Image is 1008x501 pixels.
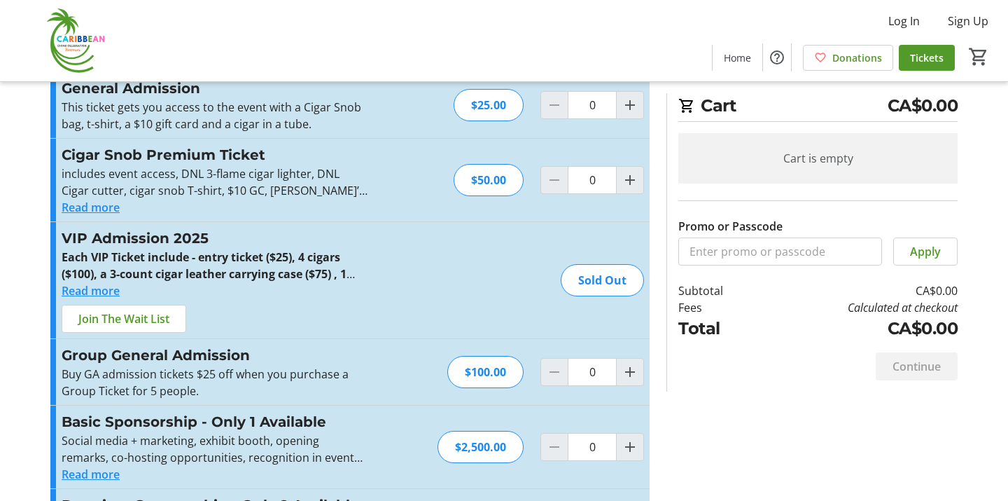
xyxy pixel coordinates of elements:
h2: Cart [678,93,958,122]
input: Enter promo or passcode [678,238,882,266]
div: $100.00 [447,356,524,388]
a: Tickets [899,45,955,71]
input: General Admission Quantity [568,91,617,119]
span: Donations [832,50,882,65]
span: Sign Up [948,13,988,29]
div: Cart is empty [678,133,958,184]
button: Read more [62,282,120,299]
div: $50.00 [454,164,524,196]
h3: Basic Sponsorship - Only 1 Available [62,411,367,432]
div: $2,500.00 [437,431,524,463]
button: Join The Wait List [62,305,186,333]
button: Apply [893,238,958,266]
p: Buy GA admission tickets $25 off when you purchase a Group Ticket for 5 people. [62,366,367,399]
button: Sign Up [937,10,1000,32]
button: Log In [877,10,931,32]
button: Help [763,43,791,71]
td: Calculated at checkout [759,299,958,316]
td: Fees [678,299,759,316]
a: Home [713,45,762,71]
strong: Each VIP Ticket include - entry ticket ($25), 4 cigars ($100), a 3-count cigar leather carrying c... [62,249,367,332]
button: Read more [62,466,120,483]
p: This ticket gets you access to the event with a Cigar Snob bag, t-shirt, a $10 gift card and a ci... [62,99,367,132]
input: Basic Sponsorship - Only 1 Available Quantity [568,433,617,461]
td: CA$0.00 [759,282,958,299]
input: Cigar Snob Premium Ticket Quantity [568,166,617,194]
button: Increment by one [617,92,643,118]
h3: General Admission [62,78,367,99]
span: Tickets [910,50,944,65]
button: Increment by one [617,359,643,385]
span: CA$0.00 [888,93,958,118]
h3: Cigar Snob Premium Ticket [62,144,367,165]
p: includes event access, DNL 3-flame cigar lighter, DNL Cigar cutter, cigar snob T-shirt, $10 GC, [... [62,165,367,199]
label: Promo or Passcode [678,218,783,235]
button: Increment by one [617,167,643,193]
h3: VIP Admission 2025 [62,228,367,249]
td: Subtotal [678,282,759,299]
span: Join The Wait List [78,310,169,327]
h3: Group General Admission [62,345,367,366]
span: Home [724,50,751,65]
img: Caribbean Cigar Celebration's Logo [8,6,133,76]
span: Log In [888,13,920,29]
div: Sold Out [561,264,644,296]
button: Read more [62,199,120,216]
button: Cart [966,44,991,69]
td: Total [678,316,759,341]
button: Increment by one [617,434,643,460]
p: Social media + marketing, exhibit booth, opening remarks, co-hosting opportunities, recognition i... [62,432,367,466]
div: $25.00 [454,89,524,121]
input: Group General Admission Quantity [568,358,617,386]
a: Donations [803,45,893,71]
span: Apply [910,243,941,260]
td: CA$0.00 [759,316,958,341]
